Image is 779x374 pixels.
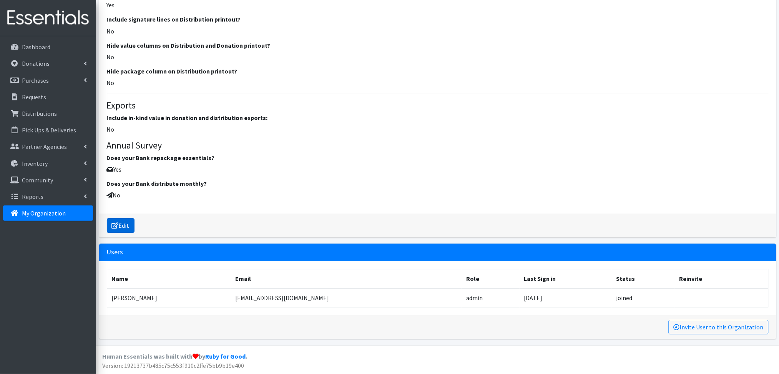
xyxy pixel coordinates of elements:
p: Partner Agencies [22,143,67,150]
h6: Include in-kind value in donation and distribution exports: [107,114,769,122]
p: Dashboard [22,43,50,51]
a: Purchases [3,73,93,88]
td: admin [462,288,519,307]
p: Community [22,176,53,184]
a: Inventory [3,156,93,171]
a: Distributions [3,106,93,121]
a: Requests [3,89,93,105]
a: Community [3,172,93,188]
p: Yes [107,165,769,174]
th: Status [612,269,675,289]
td: [EMAIL_ADDRESS][DOMAIN_NAME] [231,288,462,307]
a: Dashboard [3,39,93,55]
a: Ruby for Good [205,352,246,360]
th: Reinvite [675,269,747,289]
h6: Does your Bank repackage essentials? [107,154,769,162]
img: HumanEssentials [3,5,93,31]
p: Donations [22,60,50,67]
h4: Exports [107,100,769,111]
a: Partner Agencies [3,139,93,154]
p: Purchases [22,77,49,84]
p: No [107,27,769,36]
h6: Include signature lines on Distribution printout? [107,16,769,23]
td: joined [612,288,675,307]
th: Last Sign in [520,269,612,289]
th: Name [107,269,231,289]
a: My Organization [3,205,93,221]
p: Yes [107,0,769,10]
span: Version: 19213737b485c75c553f910c2ffe75bb9b19e400 [102,362,244,369]
td: [PERSON_NAME] [107,288,231,307]
h6: Does your Bank distribute monthly? [107,180,769,187]
h6: Hide package column on Distribution printout? [107,68,769,75]
h2: Users [107,248,123,256]
p: Reports [22,193,43,200]
td: [DATE] [520,288,612,307]
a: Donations [3,56,93,71]
p: Pick Ups & Deliveries [22,126,76,134]
strong: Human Essentials was built with by . [102,352,247,360]
h4: Annual Survey [107,140,769,151]
p: My Organization [22,209,66,217]
p: No [107,190,769,200]
th: Role [462,269,519,289]
a: Reports [3,189,93,204]
p: Distributions [22,110,57,117]
a: Invite User to this Organization [669,320,769,334]
p: No [107,125,769,134]
a: Pick Ups & Deliveries [3,122,93,138]
h6: Hide value columns on Distribution and Donation printout? [107,42,769,49]
a: Edit [107,218,135,233]
th: Email [231,269,462,289]
p: Requests [22,93,46,101]
p: No [107,78,769,87]
p: Inventory [22,160,48,167]
p: No [107,52,769,62]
